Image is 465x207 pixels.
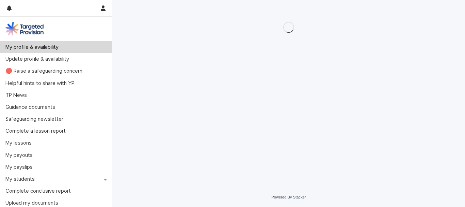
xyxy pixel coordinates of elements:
p: My lessons [3,140,37,146]
p: Update profile & availability [3,56,75,62]
p: Complete conclusive report [3,188,76,194]
a: Powered By Stacker [271,195,306,199]
p: Upload my documents [3,200,64,206]
p: Guidance documents [3,104,61,110]
p: Complete a lesson report [3,128,71,134]
p: My payouts [3,152,38,159]
p: My students [3,176,40,182]
p: My profile & availability [3,44,64,50]
p: Safeguarding newsletter [3,116,69,122]
p: 🔴 Raise a safeguarding concern [3,68,88,74]
p: Helpful hints to share with YP [3,80,80,87]
p: My payslips [3,164,38,171]
img: M5nRWzHhSzIhMunXDL62 [5,22,44,35]
p: TP News [3,92,32,99]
